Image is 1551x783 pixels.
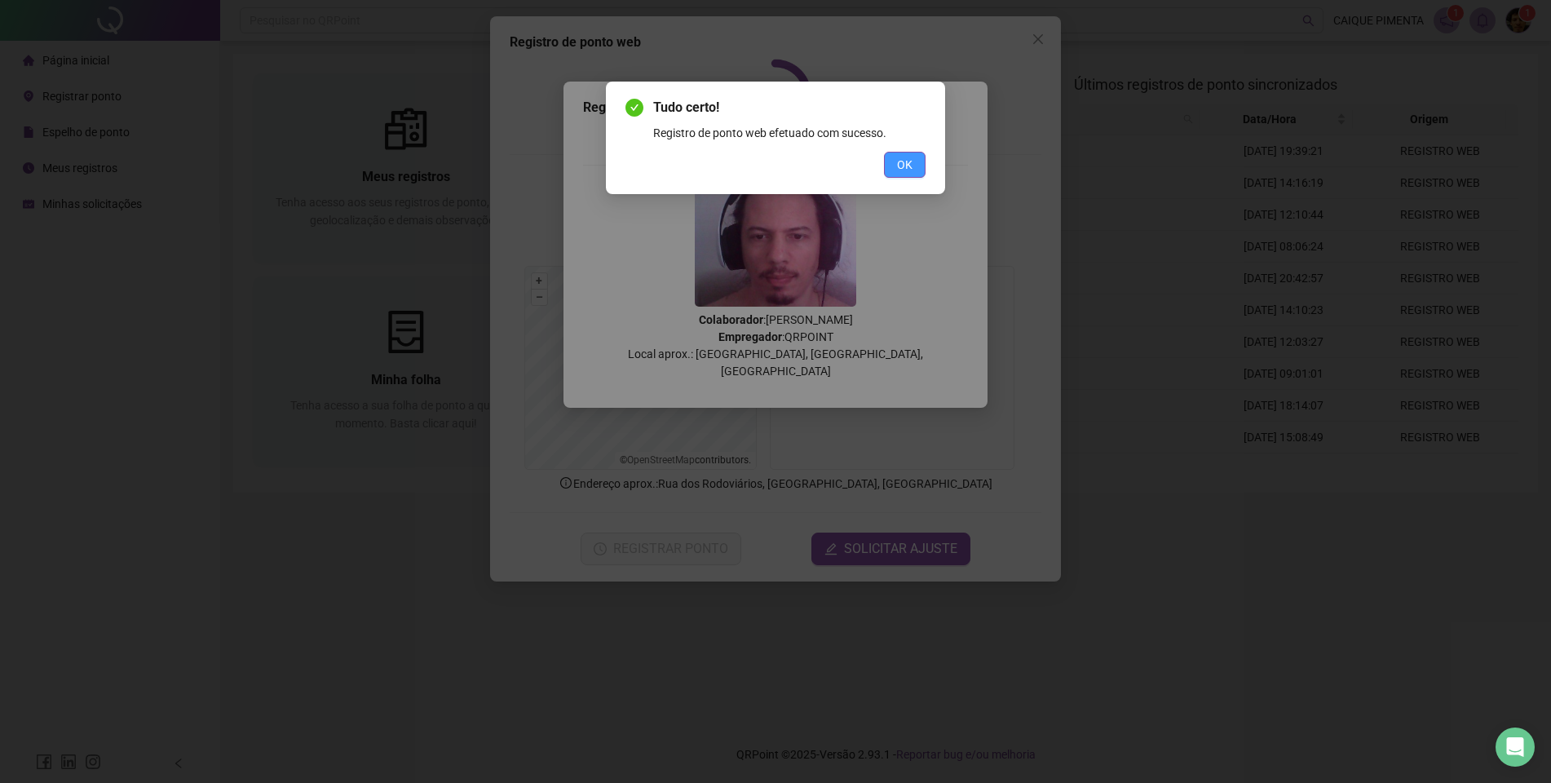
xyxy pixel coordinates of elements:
div: Registro de ponto web efetuado com sucesso. [653,124,926,142]
button: OK [884,152,926,178]
span: check-circle [625,99,643,117]
span: Tudo certo! [653,98,926,117]
div: Open Intercom Messenger [1496,728,1535,767]
span: OK [897,156,912,174]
